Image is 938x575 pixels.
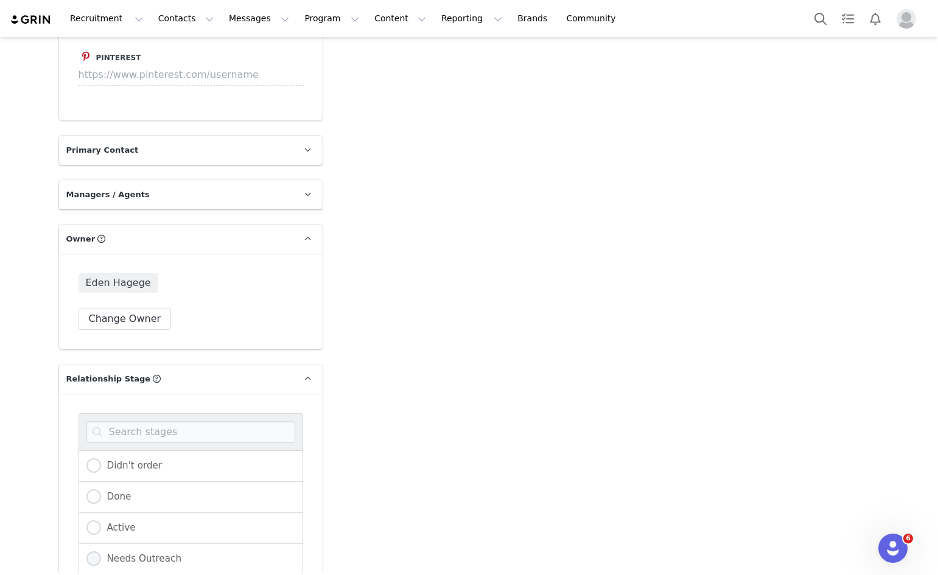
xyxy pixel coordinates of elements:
[878,534,908,563] iframe: Intercom live chat
[889,9,928,29] button: Profile
[101,522,136,533] span: Active
[101,553,182,564] span: Needs Outreach
[79,308,172,330] button: Change Owner
[222,5,296,32] button: Messages
[10,14,52,26] img: grin logo
[151,5,221,32] button: Contacts
[367,5,433,32] button: Content
[101,460,163,471] span: Didn't order
[835,5,861,32] a: Tasks
[903,534,913,543] span: 6
[807,5,834,32] button: Search
[63,5,150,32] button: Recruitment
[86,421,295,443] input: Search stages
[66,189,150,201] span: Managers / Agents
[66,233,96,245] span: Owner
[10,10,500,23] body: Rich Text Area. Press ALT-0 for help.
[66,144,139,156] span: Primary Contact
[510,5,558,32] a: Brands
[66,373,151,385] span: Relationship Stage
[101,491,131,502] span: Done
[862,5,889,32] button: Notifications
[897,9,916,29] img: placeholder-profile.jpg
[79,64,304,86] input: https://www.pinterest.com/username
[297,5,366,32] button: Program
[79,273,158,293] span: Eden Hagege
[434,5,509,32] button: Reporting
[96,54,141,62] span: Pinterest
[559,5,629,32] a: Community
